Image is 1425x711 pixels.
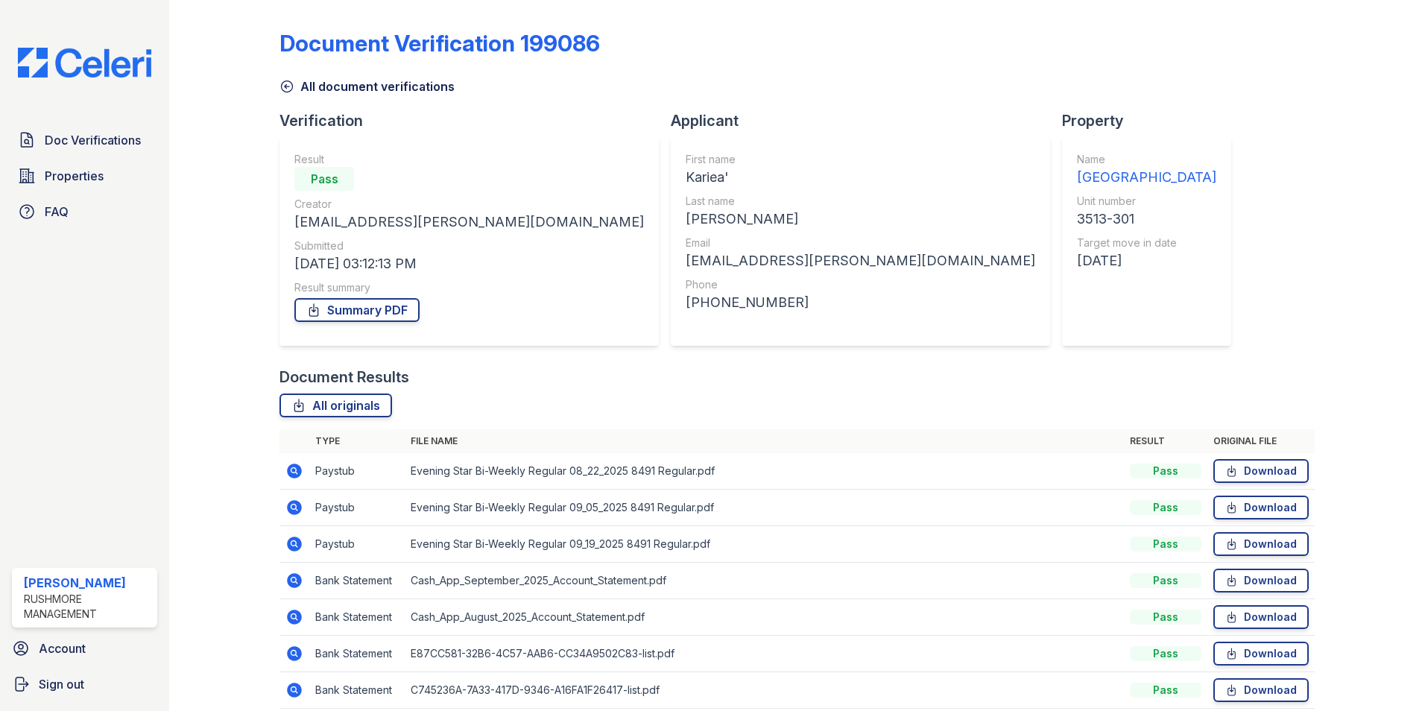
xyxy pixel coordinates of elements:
td: Evening Star Bi-Weekly Regular 09_05_2025 8491 Regular.pdf [405,490,1124,526]
a: Properties [12,161,157,191]
div: Result [294,152,644,167]
a: Sign out [6,669,163,699]
div: Document Results [279,367,409,388]
div: Target move in date [1077,236,1216,250]
a: All originals [279,394,392,417]
span: Properties [45,167,104,185]
a: Account [6,633,163,663]
th: Type [309,429,405,453]
div: Last name [686,194,1035,209]
div: Email [686,236,1035,250]
div: Submitted [294,238,644,253]
span: Sign out [39,675,84,693]
div: Phone [686,277,1035,292]
a: Download [1213,678,1309,702]
a: Download [1213,605,1309,629]
th: Original file [1207,429,1315,453]
td: Evening Star Bi-Weekly Regular 08_22_2025 8491 Regular.pdf [405,453,1124,490]
td: Bank Statement [309,563,405,599]
div: Verification [279,110,671,131]
span: Doc Verifications [45,131,141,149]
div: First name [686,152,1035,167]
td: Bank Statement [309,599,405,636]
div: Result summary [294,280,644,295]
a: Download [1213,532,1309,556]
td: Paystub [309,526,405,563]
div: Property [1062,110,1243,131]
img: CE_Logo_Blue-a8612792a0a2168367f1c8372b55b34899dd931a85d93a1a3d3e32e68fde9ad4.png [6,48,163,78]
span: Account [39,639,86,657]
a: All document verifications [279,78,455,95]
td: Paystub [309,490,405,526]
th: File name [405,429,1124,453]
div: [EMAIL_ADDRESS][PERSON_NAME][DOMAIN_NAME] [686,250,1035,271]
div: Applicant [671,110,1062,131]
div: Kariea' [686,167,1035,188]
div: [PHONE_NUMBER] [686,292,1035,313]
td: Paystub [309,453,405,490]
div: Unit number [1077,194,1216,209]
div: Document Verification 199086 [279,30,600,57]
td: Cash_App_August_2025_Account_Statement.pdf [405,599,1124,636]
a: Summary PDF [294,298,420,322]
th: Result [1124,429,1207,453]
div: Pass [1130,500,1201,515]
div: Name [1077,152,1216,167]
div: [PERSON_NAME] [686,209,1035,230]
td: E87CC581-32B6-4C57-AAB6-CC34A9502C83-list.pdf [405,636,1124,672]
div: Pass [1130,683,1201,698]
div: Rushmore Management [24,592,151,622]
div: Pass [1130,610,1201,625]
div: [PERSON_NAME] [24,574,151,592]
a: Download [1213,496,1309,519]
td: Bank Statement [309,672,405,709]
iframe: chat widget [1362,651,1410,696]
td: C745236A-7A33-417D-9346-A16FA1F26417-list.pdf [405,672,1124,709]
a: FAQ [12,197,157,227]
div: [GEOGRAPHIC_DATA] [1077,167,1216,188]
div: Creator [294,197,644,212]
a: Download [1213,642,1309,666]
div: Pass [1130,464,1201,478]
div: Pass [1130,537,1201,552]
span: FAQ [45,203,69,221]
div: [EMAIL_ADDRESS][PERSON_NAME][DOMAIN_NAME] [294,212,644,233]
td: Evening Star Bi-Weekly Regular 09_19_2025 8491 Regular.pdf [405,526,1124,563]
a: Download [1213,569,1309,592]
a: Doc Verifications [12,125,157,155]
div: Pass [294,167,354,191]
a: Download [1213,459,1309,483]
td: Bank Statement [309,636,405,672]
div: [DATE] 03:12:13 PM [294,253,644,274]
div: [DATE] [1077,250,1216,271]
div: Pass [1130,646,1201,661]
a: Name [GEOGRAPHIC_DATA] [1077,152,1216,188]
div: 3513-301 [1077,209,1216,230]
div: Pass [1130,573,1201,588]
td: Cash_App_September_2025_Account_Statement.pdf [405,563,1124,599]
